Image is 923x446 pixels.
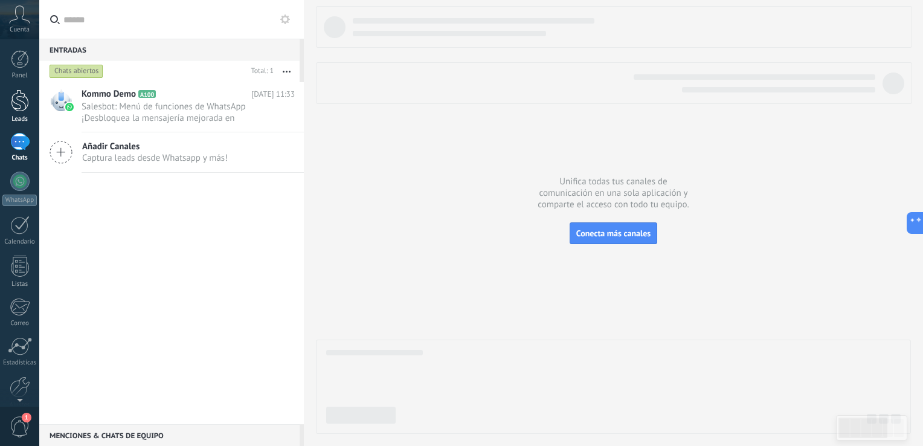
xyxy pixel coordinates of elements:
[10,26,30,34] span: Cuenta
[50,64,103,79] div: Chats abiertos
[246,65,274,77] div: Total: 1
[2,154,37,162] div: Chats
[82,101,272,124] span: Salesbot: Menú de funciones de WhatsApp ¡Desbloquea la mensajería mejorada en WhatsApp! Haz clic ...
[2,195,37,206] div: WhatsApp
[65,103,74,111] img: waba.svg
[2,320,37,328] div: Correo
[138,90,156,98] span: A100
[251,88,295,100] span: [DATE] 11:33
[82,152,228,164] span: Captura leads desde Whatsapp y más!
[576,228,651,239] span: Conecta más canales
[2,72,37,80] div: Panel
[22,413,31,422] span: 1
[2,238,37,246] div: Calendario
[274,60,300,82] button: Más
[39,39,300,60] div: Entradas
[39,424,300,446] div: Menciones & Chats de equipo
[39,82,304,132] a: Kommo Demo A100 [DATE] 11:33 Salesbot: Menú de funciones de WhatsApp ¡Desbloquea la mensajería me...
[82,88,136,100] span: Kommo Demo
[2,280,37,288] div: Listas
[570,222,657,244] button: Conecta más canales
[2,115,37,123] div: Leads
[2,359,37,367] div: Estadísticas
[82,141,228,152] span: Añadir Canales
